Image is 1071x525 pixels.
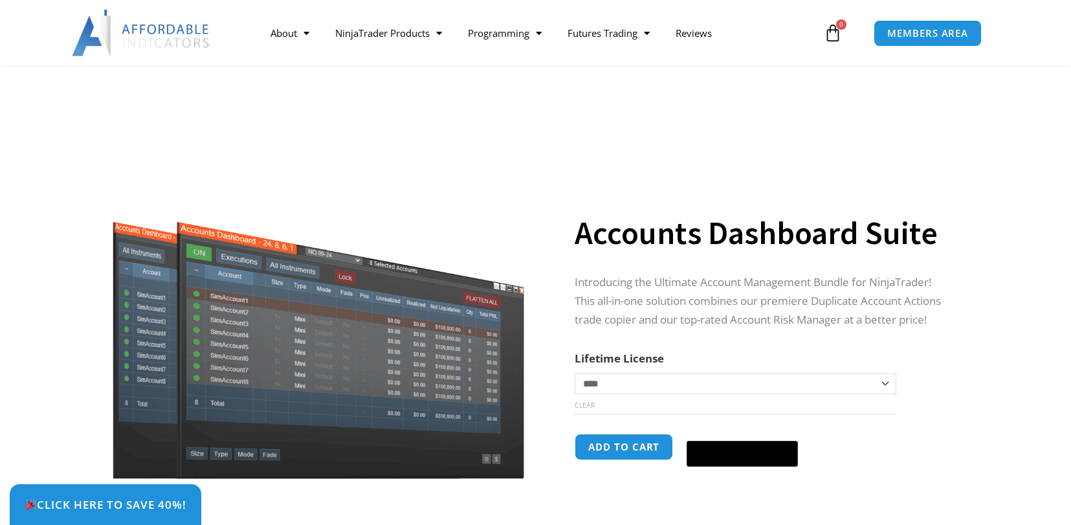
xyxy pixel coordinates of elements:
[25,499,186,510] span: Click Here to save 40%!
[455,18,555,48] a: Programming
[804,14,861,52] a: 0
[874,20,982,47] a: MEMBERS AREA
[687,441,798,467] button: Buy with GPay
[575,351,664,366] label: Lifetime License
[887,28,968,38] span: MEMBERS AREA
[10,484,201,525] a: 🎉Click Here to save 40%!
[575,210,953,256] h1: Accounts Dashboard Suite
[72,10,211,56] img: LogoAI | Affordable Indicators – NinjaTrader
[555,18,663,48] a: Futures Trading
[575,434,673,460] button: Add to cart
[663,18,725,48] a: Reviews
[258,18,821,48] nav: Menu
[836,19,846,30] span: 0
[575,273,953,330] p: Introducing the Ultimate Account Management Bundle for NinjaTrader! This all-in-one solution comb...
[322,18,455,48] a: NinjaTrader Products
[575,401,595,410] a: Clear options
[684,432,800,433] iframe: Secure payment input frame
[25,499,36,510] img: 🎉
[258,18,322,48] a: About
